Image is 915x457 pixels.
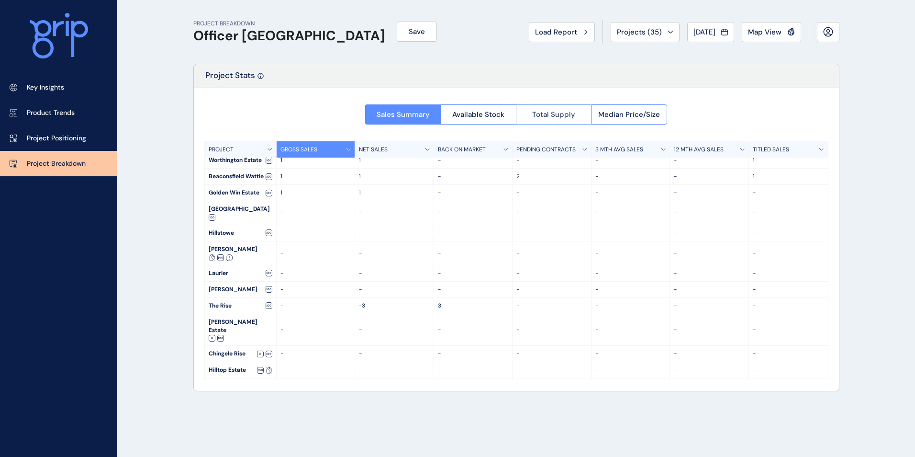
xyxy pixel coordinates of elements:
[595,286,666,294] p: -
[595,366,666,374] p: -
[674,326,745,334] p: -
[205,346,276,362] div: Chingele Rise
[687,22,734,42] button: [DATE]
[516,269,587,277] p: -
[438,229,509,237] p: -
[516,326,587,334] p: -
[516,350,587,358] p: -
[409,27,425,36] span: Save
[674,286,745,294] p: -
[280,269,351,277] p: -
[205,169,276,184] div: Beaconsfield Wattle
[452,110,504,119] span: Available Stock
[280,209,351,217] p: -
[674,302,745,310] p: -
[516,189,587,197] p: -
[595,229,666,237] p: -
[359,146,388,154] p: NET SALES
[205,314,276,346] div: [PERSON_NAME] Estate
[280,189,351,197] p: 1
[438,326,509,334] p: -
[438,366,509,374] p: -
[516,146,576,154] p: PENDING CONTRACTS
[280,326,351,334] p: -
[280,229,351,237] p: -
[359,209,430,217] p: -
[753,146,789,154] p: TITLED SALES
[27,108,75,118] p: Product Trends
[359,189,430,197] p: 1
[359,249,430,257] p: -
[595,189,666,197] p: -
[693,27,715,37] span: [DATE]
[438,189,509,197] p: -
[516,172,587,181] p: 2
[438,209,509,217] p: -
[209,146,234,154] p: PROJECT
[748,27,781,37] span: Map View
[674,189,745,197] p: -
[438,146,486,154] p: BACK ON MARKET
[359,269,430,277] p: -
[438,350,509,358] p: -
[438,302,509,310] p: 3
[595,269,666,277] p: -
[674,209,745,217] p: -
[205,70,255,88] p: Project Stats
[674,350,745,358] p: -
[205,225,276,241] div: Hillstowe
[193,28,385,44] h1: Officer [GEOGRAPHIC_DATA]
[280,286,351,294] p: -
[753,229,824,237] p: -
[611,22,680,42] button: Projects (35)
[591,104,668,125] button: Median Price/Size
[205,201,276,225] div: [GEOGRAPHIC_DATA]
[438,249,509,257] p: -
[595,156,666,164] p: -
[193,20,385,28] p: PROJECT BREAKDOWN
[438,269,509,277] p: -
[674,146,724,154] p: 12 MTH AVG SALES
[753,269,824,277] p: -
[359,156,430,164] p: 1
[441,104,516,125] button: Available Stock
[365,104,441,125] button: Sales Summary
[359,172,430,181] p: 1
[595,209,666,217] p: -
[516,366,587,374] p: -
[529,22,595,42] button: Load Report
[598,110,660,119] span: Median Price/Size
[595,350,666,358] p: -
[753,249,824,257] p: -
[359,326,430,334] p: -
[753,172,824,181] p: 1
[753,326,824,334] p: -
[532,110,575,119] span: Total Supply
[359,286,430,294] p: -
[438,156,509,164] p: -
[205,362,276,378] div: Hilltop Estate
[595,302,666,310] p: -
[753,302,824,310] p: -
[516,286,587,294] p: -
[27,134,86,143] p: Project Positioning
[753,156,824,164] p: 1
[535,27,577,37] span: Load Report
[280,249,351,257] p: -
[753,366,824,374] p: -
[205,378,276,394] div: [STREET_ADDRESS]
[753,350,824,358] p: -
[753,209,824,217] p: -
[516,249,587,257] p: -
[205,152,276,168] div: Worthington Estate
[359,229,430,237] p: -
[516,104,591,125] button: Total Supply
[753,189,824,197] p: -
[280,302,351,310] p: -
[27,83,64,92] p: Key Insights
[595,249,666,257] p: -
[674,229,745,237] p: -
[516,229,587,237] p: -
[205,298,276,314] div: The Rise
[742,22,801,42] button: Map View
